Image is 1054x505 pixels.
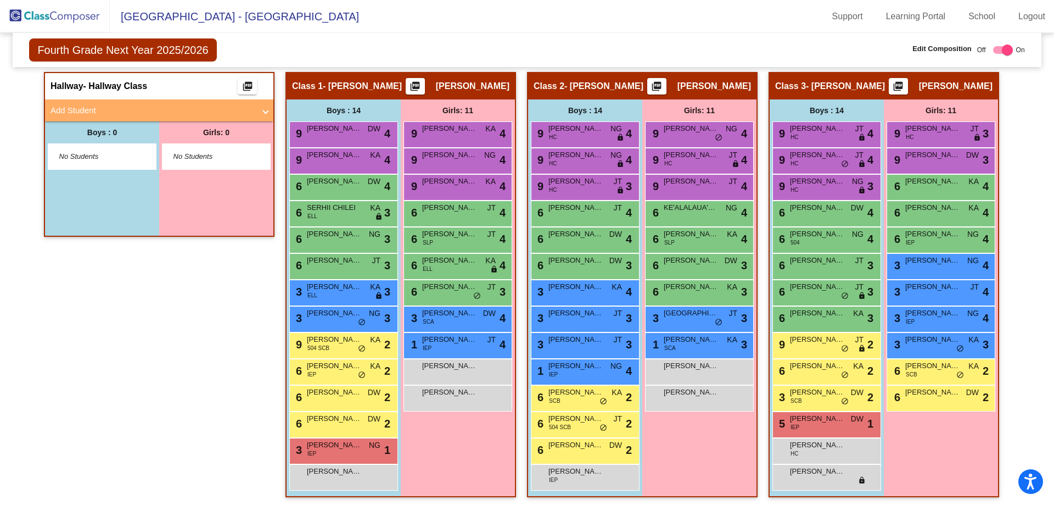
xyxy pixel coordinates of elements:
[790,229,845,240] span: [PERSON_NAME]
[616,160,624,169] span: lock
[905,149,960,160] span: [PERSON_NAME]
[912,43,972,54] span: Edit Composition
[790,238,800,247] span: 504
[307,202,362,213] span: SERHII CHILEI
[307,255,362,266] span: [PERSON_NAME]
[613,176,622,187] span: JT
[45,121,159,143] div: Boys : 0
[664,202,719,213] span: KE'ALALAUA'E HEW
[609,229,622,240] span: DW
[776,312,785,324] span: 6
[485,123,496,135] span: KA
[487,334,496,346] span: JT
[83,81,148,92] span: - Hallway Class
[293,259,302,271] span: 6
[970,123,979,135] span: JT
[728,176,737,187] span: JT
[790,281,845,292] span: [PERSON_NAME]
[293,286,302,298] span: 3
[650,338,659,351] span: 1
[375,292,383,301] span: lock
[647,78,666,95] button: Print Students Details
[776,207,785,219] span: 6
[858,186,866,195] span: lock
[384,284,390,300] span: 3
[612,281,622,293] span: KA
[741,152,747,168] span: 4
[776,154,785,166] span: 9
[408,259,417,271] span: 6
[307,281,362,292] span: [PERSON_NAME]
[370,281,380,293] span: KA
[858,160,866,169] span: lock
[741,204,747,221] span: 4
[664,255,719,266] span: [PERSON_NAME]
[408,207,417,219] span: 6
[408,127,417,140] span: 9
[384,204,390,221] span: 3
[727,229,737,240] span: KA
[725,255,737,267] span: DW
[841,160,849,169] span: do_not_disturb_alt
[408,233,417,245] span: 6
[370,202,380,214] span: KA
[776,180,785,192] span: 9
[408,81,422,96] mat-icon: picture_as_pdf
[919,81,993,92] span: [PERSON_NAME]
[892,233,900,245] span: 6
[307,149,362,160] span: [PERSON_NAME]
[408,286,417,298] span: 6
[422,229,477,240] span: [PERSON_NAME]
[977,45,986,55] span: Off
[45,99,273,121] mat-expansion-panel-header: Add Student
[368,176,380,187] span: DW
[967,308,979,319] span: NG
[535,312,543,324] span: 3
[408,180,417,192] span: 9
[884,99,998,121] div: Girls: 11
[384,178,390,195] span: 4
[401,99,515,121] div: Girls: 11
[806,81,885,92] span: - [PERSON_NAME]
[741,284,747,300] span: 3
[677,81,751,92] span: [PERSON_NAME]
[626,152,632,168] span: 4
[741,257,747,274] span: 3
[867,152,873,168] span: 4
[960,8,1004,25] a: School
[967,229,979,240] span: NG
[728,308,737,319] span: JT
[29,38,216,62] span: Fourth Grade Next Year 2025/2026
[867,125,873,142] span: 4
[535,180,543,192] span: 9
[238,78,257,95] button: Print Students Details
[650,286,659,298] span: 6
[664,123,719,134] span: [PERSON_NAME]
[906,133,913,141] span: HC
[548,176,603,187] span: [PERSON_NAME]
[851,202,864,214] span: DW
[293,154,302,166] span: 9
[422,308,477,319] span: [PERSON_NAME]
[956,345,964,353] span: do_not_disturb_alt
[841,292,849,301] span: do_not_disturb_alt
[892,338,900,351] span: 3
[370,360,380,372] span: KA
[241,81,254,96] mat-icon: picture_as_pdf
[741,310,747,326] span: 3
[741,125,747,142] span: 4
[776,233,785,245] span: 6
[741,178,747,195] span: 4
[293,207,302,219] span: 6
[307,334,362,345] span: [PERSON_NAME]
[548,281,603,292] span: [PERSON_NAME]
[968,176,979,187] span: KA
[534,81,564,92] span: Class 2
[889,78,908,95] button: Print Students Details
[823,8,872,25] a: Support
[726,123,737,135] span: NG
[307,360,362,371] span: [PERSON_NAME]
[375,213,383,221] span: lock
[307,308,362,319] span: [PERSON_NAME]
[983,152,989,168] span: 3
